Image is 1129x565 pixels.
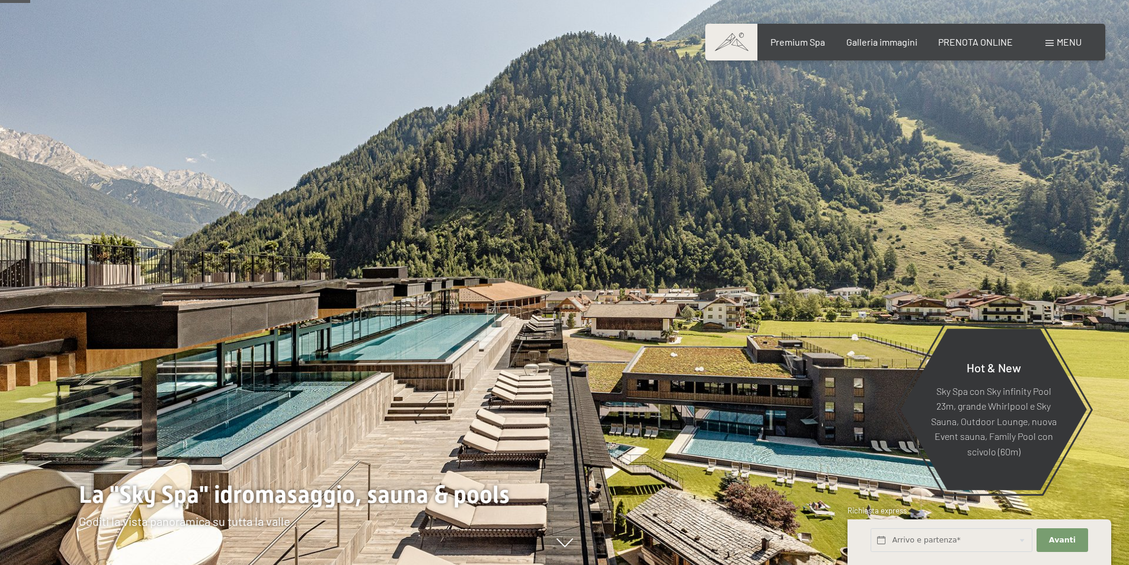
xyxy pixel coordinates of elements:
button: Avanti [1037,528,1088,553]
a: Galleria immagini [846,36,917,47]
a: Hot & New Sky Spa con Sky infinity Pool 23m, grande Whirlpool e Sky Sauna, Outdoor Lounge, nuova ... [900,328,1088,491]
span: Menu [1057,36,1082,47]
p: Sky Spa con Sky infinity Pool 23m, grande Whirlpool e Sky Sauna, Outdoor Lounge, nuova Event saun... [929,383,1058,459]
a: Premium Spa [770,36,825,47]
span: Hot & New [967,360,1021,374]
a: PRENOTA ONLINE [938,36,1013,47]
span: Avanti [1049,535,1076,545]
span: Richiesta express [847,506,907,515]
